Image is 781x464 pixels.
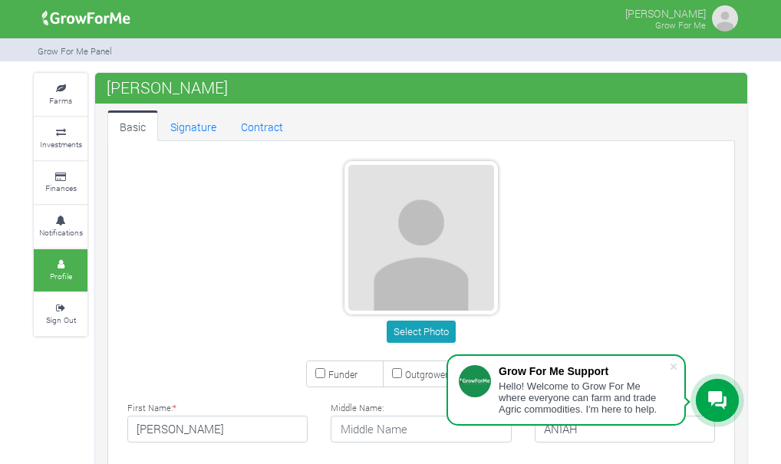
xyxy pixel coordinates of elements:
[328,368,358,380] small: Funder
[107,110,158,141] a: Basic
[34,162,87,204] a: Finances
[229,110,295,141] a: Contract
[34,74,87,116] a: Farms
[331,416,511,443] input: Middle Name
[535,416,715,443] input: Last Name
[710,3,740,34] img: growforme image
[34,117,87,160] a: Investments
[34,249,87,291] a: Profile
[38,45,112,57] small: Grow For Me Panel
[387,321,455,343] button: Select Photo
[499,380,669,415] div: Hello! Welcome to Grow For Me where everyone can farm and trade Agric commodities. I'm here to help.
[37,3,136,34] img: growforme image
[331,402,384,415] label: Middle Name:
[34,293,87,335] a: Sign Out
[158,110,229,141] a: Signature
[655,19,706,31] small: Grow For Me
[103,72,232,103] span: [PERSON_NAME]
[127,402,176,415] label: First Name:
[625,3,706,21] p: [PERSON_NAME]
[127,416,308,443] input: First Name
[315,368,325,378] input: Funder
[34,206,87,248] a: Notifications
[40,139,82,150] small: Investments
[50,271,72,281] small: Profile
[39,227,83,238] small: Notifications
[392,368,402,378] input: Outgrower
[45,183,77,193] small: Finances
[405,368,448,380] small: Outgrower
[46,314,76,325] small: Sign Out
[49,95,72,106] small: Farms
[499,365,669,377] div: Grow For Me Support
